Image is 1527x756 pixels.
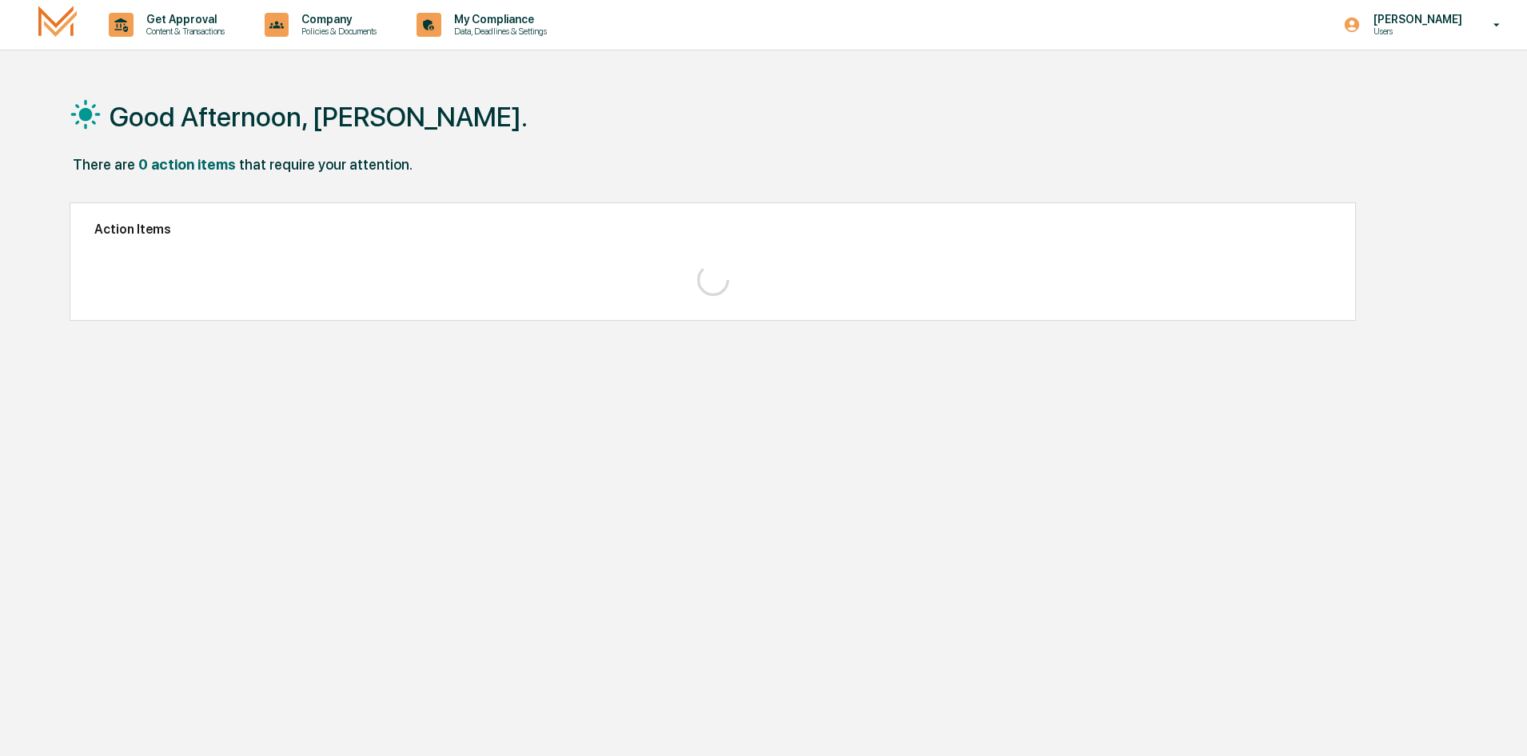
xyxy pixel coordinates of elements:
[138,156,236,173] div: 0 action items
[441,26,555,37] p: Data, Deadlines & Settings
[134,13,233,26] p: Get Approval
[110,101,528,133] h1: Good Afternoon, [PERSON_NAME].
[289,13,385,26] p: Company
[289,26,385,37] p: Policies & Documents
[94,222,1331,237] h2: Action Items
[239,156,413,173] div: that require your attention.
[441,13,555,26] p: My Compliance
[134,26,233,37] p: Content & Transactions
[1361,26,1470,37] p: Users
[38,6,77,43] img: logo
[1361,13,1470,26] p: [PERSON_NAME]
[73,156,135,173] div: There are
